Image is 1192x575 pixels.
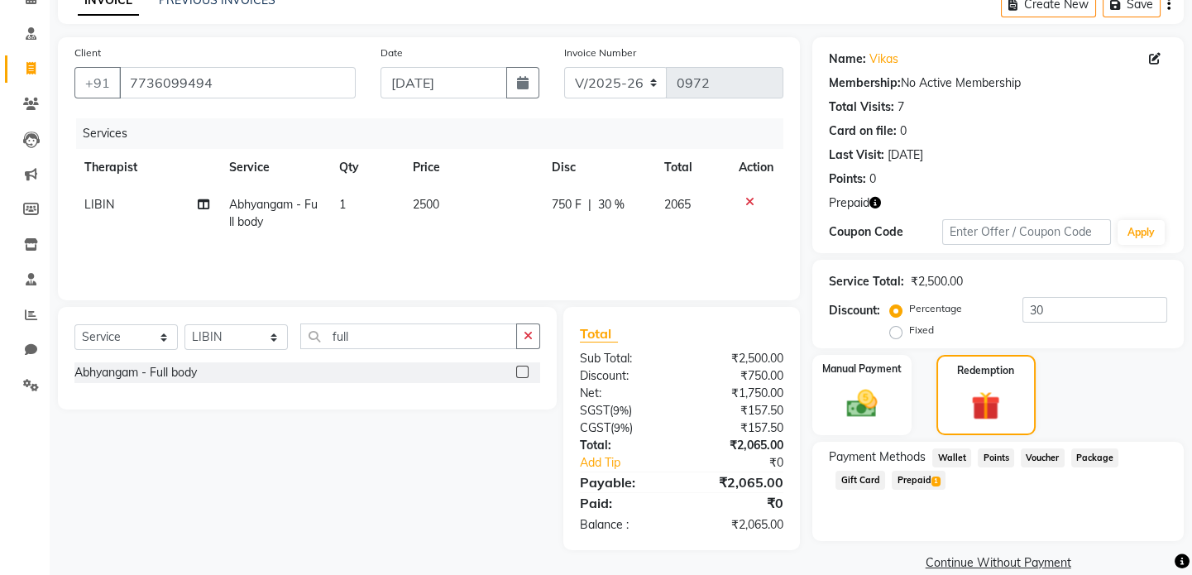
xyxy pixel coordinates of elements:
[74,67,121,98] button: +91
[567,516,682,534] div: Balance :
[74,364,197,381] div: Abhyangam - Full body
[567,402,682,419] div: ( )
[869,170,876,188] div: 0
[892,471,945,490] span: Prepaid
[564,46,636,60] label: Invoice Number
[567,493,682,513] div: Paid:
[567,454,701,472] a: Add Tip
[567,385,682,402] div: Net:
[829,122,897,140] div: Card on file:
[567,437,682,454] div: Total:
[829,170,866,188] div: Points:
[869,50,898,68] a: Vikas
[1071,448,1119,467] span: Package
[932,448,971,467] span: Wallet
[829,146,884,164] div: Last Visit:
[701,454,796,472] div: ₹0
[682,437,796,454] div: ₹2,065.00
[76,118,796,149] div: Services
[729,149,783,186] th: Action
[682,493,796,513] div: ₹0
[119,67,356,98] input: Search by Name/Mobile/Email/Code
[829,98,894,116] div: Total Visits:
[978,448,1014,467] span: Points
[822,362,902,376] label: Manual Payment
[567,350,682,367] div: Sub Total:
[682,367,796,385] div: ₹750.00
[957,363,1014,378] label: Redemption
[219,149,329,186] th: Service
[829,74,1167,92] div: No Active Membership
[580,403,610,418] span: SGST
[829,448,926,466] span: Payment Methods
[403,149,542,186] th: Price
[942,219,1111,245] input: Enter Offer / Coupon Code
[413,197,439,212] span: 2500
[962,388,1009,424] img: _gift.svg
[542,149,653,186] th: Disc
[829,74,901,92] div: Membership:
[1021,448,1065,467] span: Voucher
[614,421,630,434] span: 9%
[682,419,796,437] div: ₹157.50
[381,46,403,60] label: Date
[74,149,219,186] th: Therapist
[931,477,941,486] span: 1
[888,146,923,164] div: [DATE]
[84,197,114,212] span: LIBIN
[588,196,591,213] span: |
[74,46,101,60] label: Client
[829,273,904,290] div: Service Total:
[837,386,887,421] img: _cash.svg
[829,194,869,212] span: Prepaid
[835,471,885,490] span: Gift Card
[682,385,796,402] div: ₹1,750.00
[580,325,618,343] span: Total
[829,50,866,68] div: Name:
[580,420,610,435] span: CGST
[829,302,880,319] div: Discount:
[816,554,1180,572] a: Continue Without Payment
[613,404,629,417] span: 9%
[909,301,962,316] label: Percentage
[900,122,907,140] div: 0
[567,472,682,492] div: Payable:
[567,367,682,385] div: Discount:
[229,197,318,229] span: Abhyangam - Full body
[682,350,796,367] div: ₹2,500.00
[682,516,796,534] div: ₹2,065.00
[1118,220,1165,245] button: Apply
[654,149,730,186] th: Total
[911,273,963,290] div: ₹2,500.00
[329,149,403,186] th: Qty
[664,197,691,212] span: 2065
[682,402,796,419] div: ₹157.50
[898,98,904,116] div: 7
[552,196,582,213] span: 750 F
[682,472,796,492] div: ₹2,065.00
[567,419,682,437] div: ( )
[598,196,625,213] span: 30 %
[909,323,934,338] label: Fixed
[339,197,346,212] span: 1
[829,223,941,241] div: Coupon Code
[300,323,517,349] input: Search or Scan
